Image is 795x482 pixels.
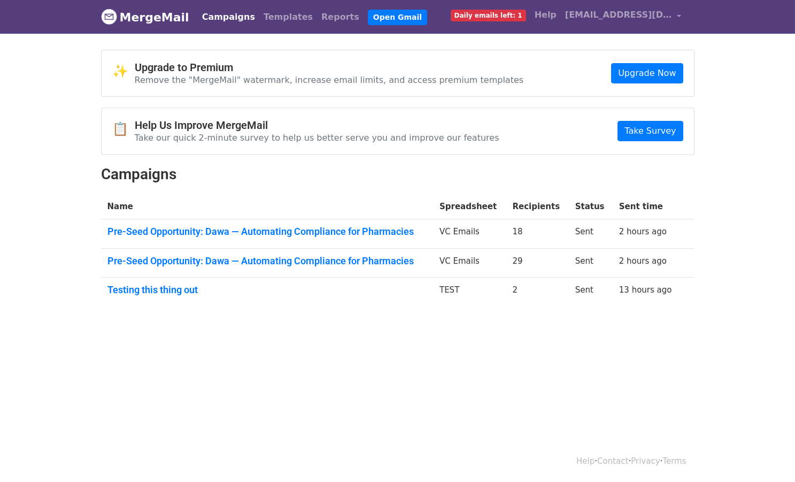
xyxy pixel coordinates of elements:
[569,278,613,307] td: Sent
[135,132,499,143] p: Take our quick 2-minute survey to help us better serve you and improve our features
[569,248,613,278] td: Sent
[135,74,524,86] p: Remove the "MergeMail" watermark, increase email limits, and access premium templates
[576,456,595,466] a: Help
[611,63,683,83] a: Upgrade Now
[662,456,686,466] a: Terms
[530,4,561,26] a: Help
[618,121,683,141] a: Take Survey
[107,255,427,267] a: Pre-Seed Opportunity: Dawa — Automating Compliance for Pharmacies
[451,10,526,21] span: Daily emails left: 1
[619,256,667,266] a: 2 hours ago
[112,121,135,137] span: 📋
[506,278,568,307] td: 2
[569,194,613,219] th: Status
[506,194,568,219] th: Recipients
[742,431,795,482] iframe: Chat Widget
[112,64,135,79] span: ✨
[198,6,259,28] a: Campaigns
[101,194,433,219] th: Name
[433,219,506,249] td: VC Emails
[135,61,524,74] h4: Upgrade to Premium
[101,165,694,183] h2: Campaigns
[317,6,364,28] a: Reports
[368,10,427,25] a: Open Gmail
[107,284,427,296] a: Testing this thing out
[561,4,686,29] a: [EMAIL_ADDRESS][DOMAIN_NAME]
[433,248,506,278] td: VC Emails
[135,119,499,132] h4: Help Us Improve MergeMail
[613,194,681,219] th: Sent time
[107,226,427,238] a: Pre-Seed Opportunity: Dawa — Automating Compliance for Pharmacies
[101,6,189,28] a: MergeMail
[433,278,506,307] td: TEST
[506,219,568,249] td: 18
[259,6,317,28] a: Templates
[597,456,628,466] a: Contact
[569,219,613,249] td: Sent
[446,4,530,26] a: Daily emails left: 1
[433,194,506,219] th: Spreadsheet
[619,227,667,236] a: 2 hours ago
[101,9,117,25] img: MergeMail logo
[565,9,672,21] span: [EMAIL_ADDRESS][DOMAIN_NAME]
[619,285,672,295] a: 13 hours ago
[506,248,568,278] td: 29
[631,456,660,466] a: Privacy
